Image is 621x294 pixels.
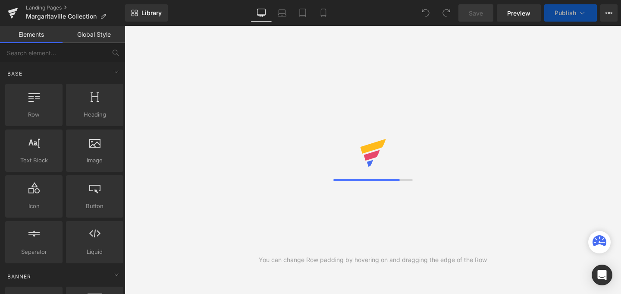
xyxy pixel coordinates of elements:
[69,202,121,211] span: Button
[8,247,60,256] span: Separator
[69,110,121,119] span: Heading
[251,4,272,22] a: Desktop
[507,9,530,18] span: Preview
[544,4,597,22] button: Publish
[313,4,334,22] a: Mobile
[272,4,292,22] a: Laptop
[292,4,313,22] a: Tablet
[417,4,434,22] button: Undo
[69,156,121,165] span: Image
[125,4,168,22] a: New Library
[592,265,612,285] div: Open Intercom Messenger
[141,9,162,17] span: Library
[438,4,455,22] button: Redo
[69,247,121,256] span: Liquid
[600,4,618,22] button: More
[26,13,97,20] span: Margaritaville Collection
[6,70,23,78] span: Base
[26,4,125,11] a: Landing Pages
[555,9,576,16] span: Publish
[469,9,483,18] span: Save
[8,110,60,119] span: Row
[8,156,60,165] span: Text Block
[497,4,541,22] a: Preview
[259,255,487,265] div: You can change Row padding by hovering on and dragging the edge of the Row
[6,272,32,281] span: Banner
[8,202,60,211] span: Icon
[63,26,125,43] a: Global Style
